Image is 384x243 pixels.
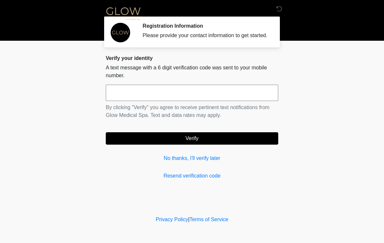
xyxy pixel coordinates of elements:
a: No thanks, I'll verify later [106,154,278,162]
a: | [188,217,189,222]
a: Resend verification code [106,172,278,180]
button: Verify [106,132,278,145]
h2: Verify your identity [106,55,278,61]
p: A text message with a 6 digit verification code was sent to your mobile number. [106,64,278,79]
div: Please provide your contact information to get started. [143,32,268,39]
a: Privacy Policy [156,217,188,222]
a: Terms of Service [189,217,228,222]
img: Agent Avatar [111,23,130,42]
p: By clicking "Verify" you agree to receive pertinent text notifications from Glow Medical Spa. Tex... [106,104,278,119]
img: Glow Medical Spa Logo [99,5,147,21]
